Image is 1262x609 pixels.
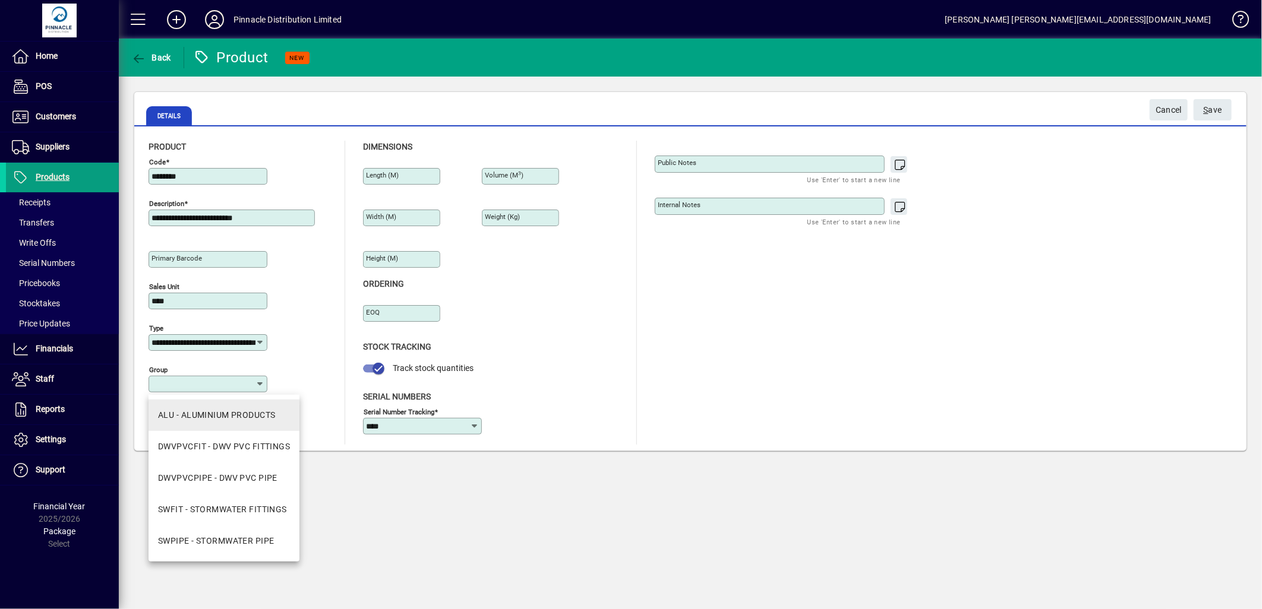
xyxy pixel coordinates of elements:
span: Products [36,172,70,182]
span: Reports [36,404,65,414]
button: Add [157,9,195,30]
mat-option: SWPIPE - STORMWATER PIPE [149,525,299,557]
a: Pricebooks [6,273,119,293]
button: Cancel [1150,99,1188,120]
mat-label: Type [149,324,163,332]
span: POS [36,81,52,91]
mat-label: Serial Number tracking [364,407,434,415]
a: Knowledge Base [1223,2,1247,41]
span: Receipts [12,198,51,207]
a: Financials [6,334,119,364]
mat-option: ALU - ALUMINIUM PRODUCTS [149,399,299,431]
span: Serial Numbers [363,392,431,401]
span: Staff [36,374,54,383]
div: Pinnacle Distribution Limited [234,10,342,29]
sup: 3 [518,170,521,176]
a: Home [6,42,119,71]
a: Stocktakes [6,293,119,313]
span: Home [36,51,58,61]
a: Reports [6,395,119,424]
span: Financials [36,344,73,353]
div: DWVPVCPIPE - DWV PVC PIPE [158,472,277,484]
span: Write Offs [12,238,56,248]
span: Ordering [363,279,404,288]
span: Product [149,142,186,151]
mat-label: Description [149,199,184,208]
span: Dimensions [363,142,412,151]
span: Suppliers [36,142,70,151]
span: Settings [36,434,66,444]
button: Profile [195,9,234,30]
app-page-header-button: Back [119,47,184,68]
mat-hint: Use 'Enter' to start a new line [807,215,901,229]
mat-label: Public Notes [658,158,696,167]
div: SWFIT - STORMWATER FITTINGS [158,503,287,516]
span: Package [43,526,75,536]
mat-hint: Use 'Enter' to start a new line [807,173,901,186]
a: Settings [6,425,119,455]
span: NEW [290,54,305,62]
mat-label: Volume (m ) [485,171,523,179]
a: Receipts [6,192,119,212]
span: Cancel [1156,100,1182,120]
a: POS [6,72,119,101]
span: Stock Tracking [363,342,431,351]
span: Transfers [12,218,54,227]
button: Save [1194,99,1232,120]
a: Customers [6,102,119,132]
span: ave [1204,100,1222,120]
span: Pricebooks [12,278,60,288]
span: Stocktakes [12,299,60,308]
mat-label: Primary barcode [152,254,202,262]
mat-label: Sales unit [149,283,179,291]
a: Suppliers [6,132,119,162]
div: DWVPVCFIT - DWV PVC FITTINGS [158,440,290,453]
span: Customers [36,112,76,121]
a: Write Offs [6,233,119,253]
mat-label: EOQ [366,308,380,316]
span: Back [131,53,171,62]
span: S [1204,105,1209,115]
div: ALU - ALUMINIUM PRODUCTS [158,409,276,421]
a: Serial Numbers [6,253,119,273]
mat-label: Height (m) [366,254,398,262]
span: Financial Year [34,502,86,511]
mat-label: Code [149,158,166,166]
span: Support [36,465,65,474]
span: Price Updates [12,319,70,328]
a: Price Updates [6,313,119,334]
div: SWPIPE - STORMWATER PIPE [158,535,275,547]
mat-option: SWFIT - STORMWATER FITTINGS [149,494,299,525]
a: Transfers [6,212,119,233]
mat-label: Length (m) [366,171,399,179]
div: Product [193,48,269,67]
mat-option: DWVPVCPIPE - DWV PVC PIPE [149,462,299,494]
a: Staff [6,364,119,394]
mat-label: Weight (Kg) [485,212,520,221]
button: Back [128,47,174,68]
span: Serial Numbers [12,258,75,268]
span: Details [146,106,192,125]
mat-label: Width (m) [366,212,396,221]
mat-label: Internal Notes [658,201,701,209]
mat-option: DWVPVCFIT - DWV PVC FITTINGS [149,431,299,462]
span: Track stock quantities [393,363,474,373]
div: [PERSON_NAME] [PERSON_NAME][EMAIL_ADDRESS][DOMAIN_NAME] [945,10,1211,29]
mat-label: Group [149,366,168,374]
a: Support [6,455,119,485]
